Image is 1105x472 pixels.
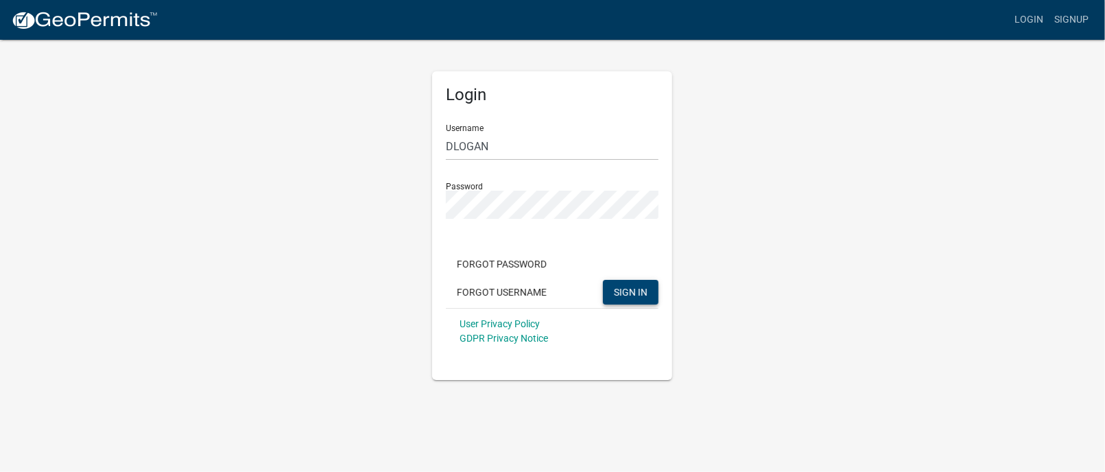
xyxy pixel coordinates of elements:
[446,280,558,305] button: Forgot Username
[460,333,548,344] a: GDPR Privacy Notice
[603,280,658,305] button: SIGN IN
[614,286,647,297] span: SIGN IN
[1009,7,1049,33] a: Login
[446,85,658,105] h5: Login
[1049,7,1094,33] a: Signup
[460,318,540,329] a: User Privacy Policy
[446,252,558,276] button: Forgot Password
